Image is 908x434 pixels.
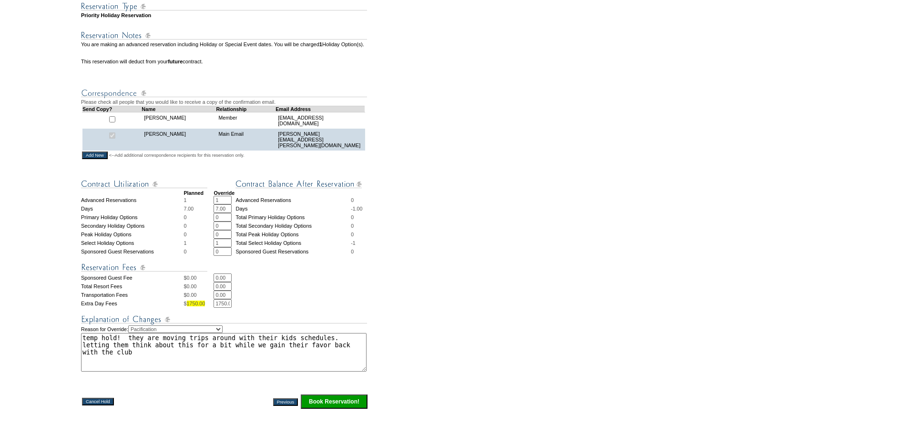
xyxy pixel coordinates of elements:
input: Cancel Hold [82,398,114,405]
span: 0 [351,232,354,237]
span: 7.00 [184,206,194,212]
span: 0.00 [187,292,197,298]
td: Days [81,204,184,213]
td: Name [142,106,216,112]
td: You are making an advanced reservation including Holiday or Special Event dates. You will be char... [81,41,368,53]
td: [PERSON_NAME] [142,129,216,151]
td: Reason for Override: [81,325,368,372]
td: [EMAIL_ADDRESS][DOMAIN_NAME] [275,112,365,129]
td: Total Select Holiday Options [235,239,351,247]
span: 0 [184,232,186,237]
td: Total Secondary Holiday Options [235,222,351,230]
strong: Planned [184,190,203,196]
span: 1750.00 [187,301,205,306]
td: Total Primary Holiday Options [235,213,351,222]
td: Advanced Reservations [81,196,184,204]
td: Secondary Holiday Options [81,222,184,230]
span: 0.00 [187,275,197,281]
td: [PERSON_NAME] [142,112,216,129]
b: future [168,59,183,64]
span: 1 [184,197,186,203]
strong: Override [214,190,235,196]
span: 0 [184,249,186,254]
td: Peak Holiday Options [81,230,184,239]
img: Reservation Fees [81,262,207,273]
td: $ [184,291,214,299]
td: $ [184,299,214,308]
td: Total Resort Fees [81,282,184,291]
td: Transportation Fees [81,291,184,299]
td: Extra Day Fees [81,299,184,308]
span: Please check all people that you would like to receive a copy of the confirmation email. [81,99,275,105]
td: Days [235,204,351,213]
td: Primary Holiday Options [81,213,184,222]
td: Main Email [216,129,275,151]
img: Explanation of Changes [81,313,367,325]
td: Select Holiday Options [81,239,184,247]
td: Send Copy? [82,106,142,112]
td: Relationship [216,106,275,112]
td: Sponsored Guest Reservations [235,247,351,256]
input: Previous [273,398,298,406]
span: 0 [351,223,354,229]
b: 1 [319,41,322,47]
span: 0 [184,223,186,229]
span: -1 [351,240,355,246]
span: 1 [184,240,186,246]
img: Reservation Type [81,0,367,12]
span: 0 [351,249,354,254]
td: Sponsored Guest Fee [81,273,184,282]
span: 0.00 [187,283,197,289]
span: 0 [351,214,354,220]
img: Reservation Notes [81,30,367,41]
span: 0 [184,214,186,220]
td: $ [184,273,214,282]
td: Member [216,112,275,129]
span: -1.00 [351,206,362,212]
td: Email Address [275,106,365,112]
td: Sponsored Guest Reservations [81,247,184,256]
span: 0 [351,197,354,203]
td: [PERSON_NAME][EMAIL_ADDRESS][PERSON_NAME][DOMAIN_NAME] [275,129,365,151]
input: Add New [82,151,108,159]
td: Total Peak Holiday Options [235,230,351,239]
td: This reservation will deduct from your contract. [81,59,368,64]
img: Contract Balance After Reservation [235,178,362,190]
td: Advanced Reservations [235,196,351,204]
td: Priority Holiday Reservation [81,12,368,18]
img: Contract Utilization [81,178,207,190]
td: $ [184,282,214,291]
input: Click this button to finalize your reservation. [301,394,367,409]
span: <--Add additional correspondence recipients for this reservation only. [109,152,245,158]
